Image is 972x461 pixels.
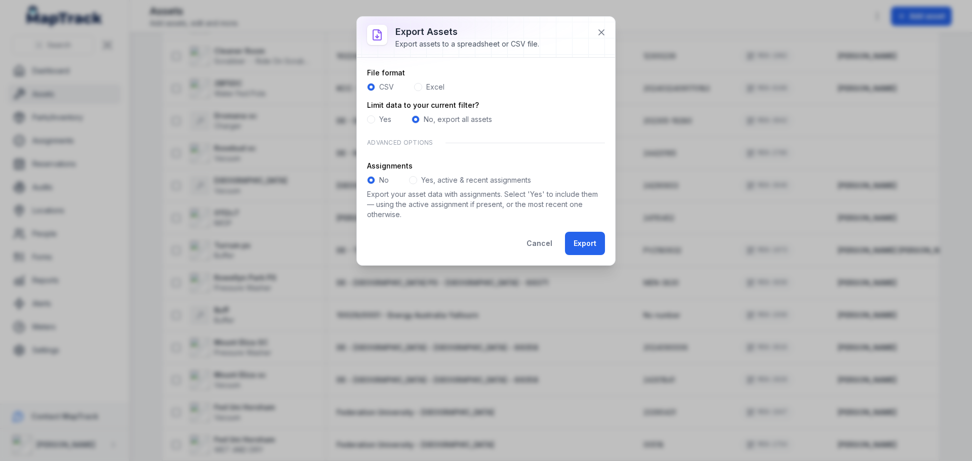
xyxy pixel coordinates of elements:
label: Excel [426,82,444,92]
label: CSV [379,82,394,92]
div: Advanced Options [367,133,605,153]
label: Assignments [367,161,413,171]
label: Yes, active & recent assignments [421,175,531,185]
button: Export [565,232,605,255]
p: Export your asset data with assignments. Select 'Yes' to include them — using the active assignme... [367,189,605,220]
label: No [379,175,389,185]
label: File format [367,68,405,78]
button: Cancel [518,232,561,255]
label: Limit data to your current filter? [367,100,479,110]
div: Export assets to a spreadsheet or CSV file. [395,39,539,49]
label: Yes [379,114,391,124]
label: No, export all assets [424,114,492,124]
h3: Export assets [395,25,539,39]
